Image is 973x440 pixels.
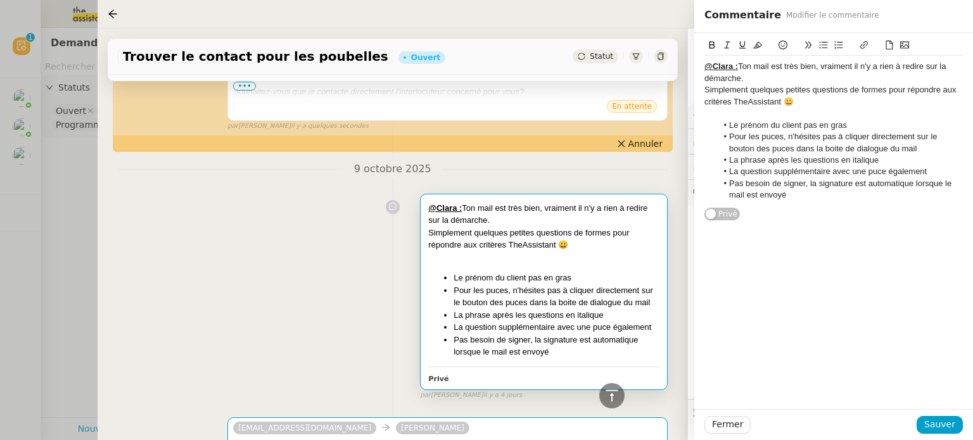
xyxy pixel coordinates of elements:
span: En attente [612,102,652,111]
li: Pour les puces, n'hésites pas à cliquer directement sur le bouton des puces dans la boite de dial... [454,284,659,309]
span: ⚙️ [693,108,759,123]
button: Privé [704,208,740,220]
button: Annuler [612,137,668,151]
a: [PERSON_NAME] [396,422,469,434]
button: Sauver [917,416,963,434]
span: par [227,121,238,132]
li: La question supplémentaire avec une puce également [454,321,659,334]
span: Modifier le commentaire [786,9,879,22]
span: Privé [718,208,737,220]
div: ⚙️Procédures [688,103,973,128]
div: Ton mail est très bien, vraiment il n'y a rien à redire sur la démarche. [428,202,659,227]
span: 🔐 [693,134,775,149]
li: Pour les puces, n'hésites pas à cliquer directement sur le bouton des puces dans la boite de dial... [717,131,963,154]
u: @Clara : [704,61,738,71]
button: Fermer [704,416,751,434]
li: La phrase après les questions en italique [717,154,963,166]
div: ⏲️Tâches 3:05 [688,154,973,179]
span: ••• [233,82,256,91]
div: Simplement quelques petites questions de formes pour répondre aux critères TheAssistant 😀 [704,84,963,108]
em: Souhaitez-vous que je contacte directement l’interlocuteur concerné pour vous [233,87,519,96]
span: 💬 [693,187,797,197]
div: Simplement quelques petites questions de formes pour répondre aux critères TheAssistant 😀 [428,227,659,251]
span: [EMAIL_ADDRESS][DOMAIN_NAME] [238,424,371,432]
span: Statut [590,52,613,61]
li: La question supplémentaire avec une puce également [717,166,963,177]
span: par [420,390,431,401]
li: Pas besoin de signer, la signature est automatique lorsque le mail est envoyé [717,178,963,201]
b: Privé [428,375,448,383]
span: Trouver le contact pour les poubelles [123,50,388,63]
span: Commentaire [704,6,781,24]
small: [PERSON_NAME] [227,121,369,132]
div: 💬Commentaires 1 [688,180,973,204]
span: Sauver [924,417,955,432]
li: Le prénom du client pas en gras [717,120,963,131]
span: 🕵️ [693,406,851,417]
span: ⏲️ [693,161,780,172]
span: il y a quelques secondes [291,121,369,132]
u: @Clara : [428,203,462,213]
span: Annuler [628,137,663,150]
div: ? [233,85,662,98]
li: Pas besoin de signer, la signature est automatique lorsque le mail est envoyé [454,334,659,358]
span: Fermer [712,417,743,432]
li: La phrase après les questions en italique [454,309,659,322]
span: 9 octobre 2025 [344,161,442,178]
div: 🕵️Autres demandes en cours 2 [688,399,973,424]
li: Le prénom du client pas en gras [454,272,659,284]
div: 🔐Données client [688,129,973,154]
small: [PERSON_NAME] [420,390,522,401]
span: il y a 4 jours [483,390,522,401]
div: Ouvert [411,54,440,61]
div: Ton mail est très bien, vraiment il n'y a rien à redire sur la démarche. [704,61,963,84]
